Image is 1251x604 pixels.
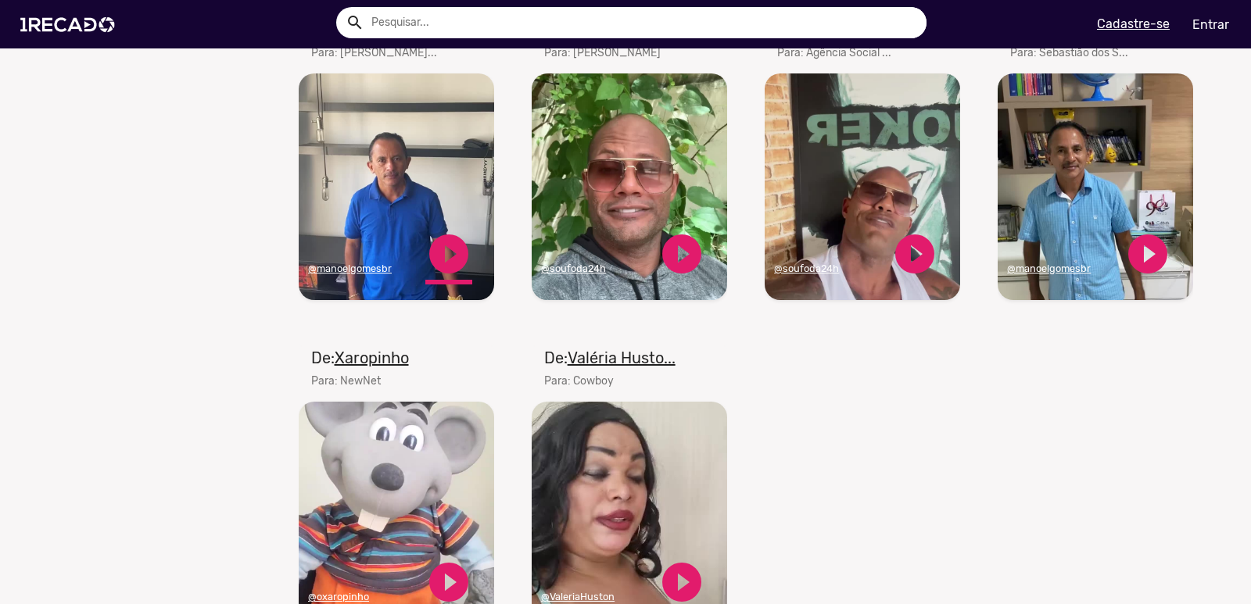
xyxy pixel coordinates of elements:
[1124,231,1171,277] a: play_circle_filled
[425,231,472,277] a: play_circle_filled
[998,73,1193,300] video: Seu navegador não reproduz vídeo em HTML5
[299,73,494,300] video: Seu navegador não reproduz vídeo em HTML5
[774,263,839,274] u: @soufoda24h
[308,591,369,602] u: @oxaropinho
[532,73,727,300] video: Seu navegador não reproduz vídeo em HTML5
[777,45,915,61] mat-card-subtitle: Para: Agência Social ...
[360,7,927,38] input: Pesquisar...
[335,348,409,367] u: Xaropinho
[311,373,409,389] mat-card-subtitle: Para: NewNet
[1007,263,1091,274] u: @manoelgomesbr
[568,348,676,367] u: Valéria Husto...
[1097,16,1170,31] u: Cadastre-se
[311,346,409,370] mat-card-title: De:
[340,8,367,35] button: Example home icon
[658,231,705,277] a: play_circle_filled
[544,346,676,370] mat-card-title: De:
[541,591,615,602] u: @ValeriaHuston
[1010,45,1174,61] mat-card-subtitle: Para: Sebastião dos S...
[891,231,938,277] a: play_circle_filled
[765,73,960,300] video: Seu navegador não reproduz vídeo em HTML5
[1182,11,1239,38] a: Entrar
[541,263,606,274] u: @soufoda24h
[544,373,676,389] mat-card-subtitle: Para: Cowboy
[346,13,364,32] mat-icon: Example home icon
[308,263,392,274] u: @manoelgomesbr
